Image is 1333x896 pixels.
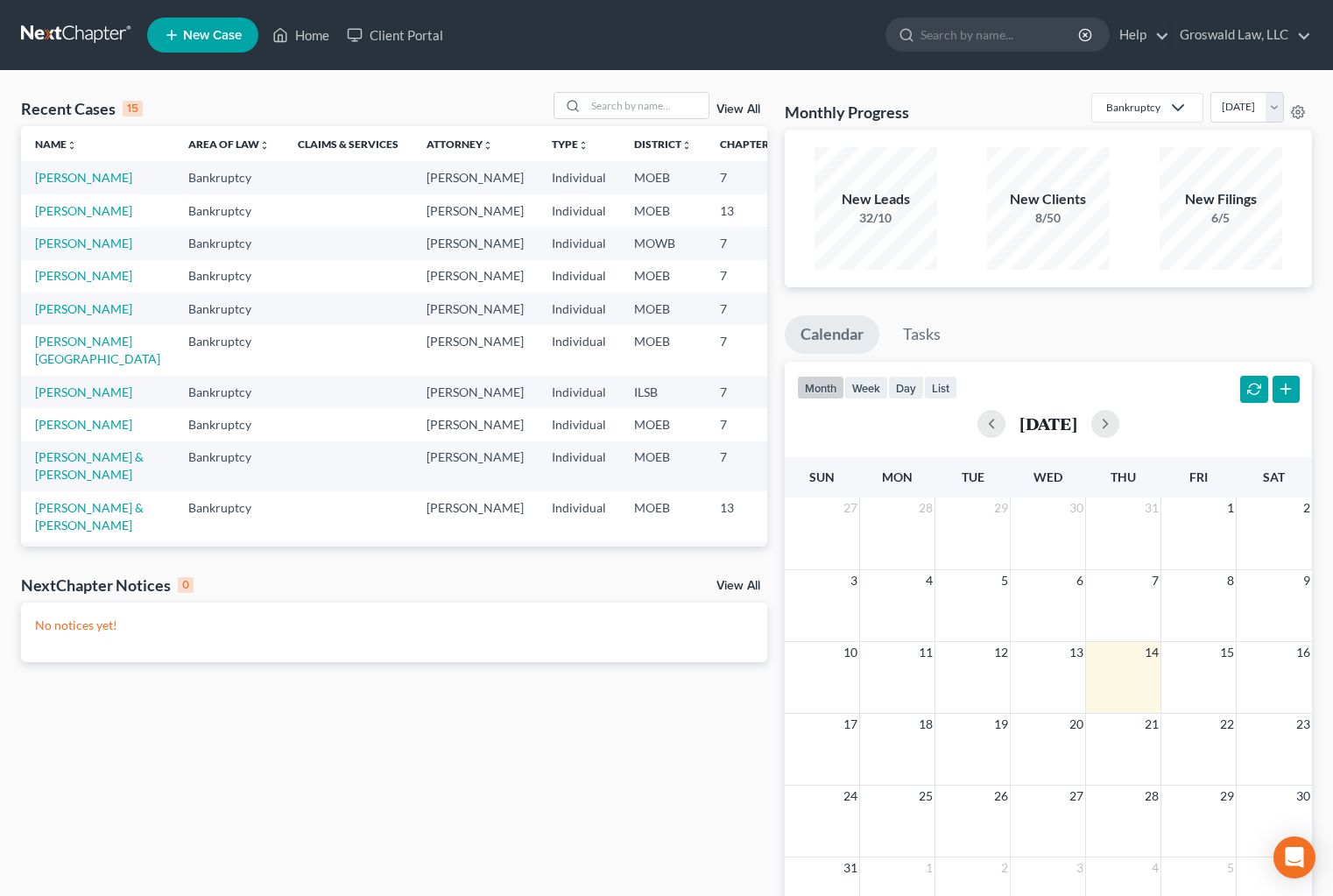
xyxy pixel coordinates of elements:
[1068,714,1085,735] span: 20
[21,575,194,596] div: NextChapter Notices
[174,376,284,408] td: Bankruptcy
[917,714,935,735] span: 18
[1301,570,1312,591] span: 9
[620,293,706,325] td: MOEB
[1225,570,1236,591] span: 8
[284,126,413,161] th: Claims & Services
[1033,469,1062,484] span: Wed
[1150,570,1160,591] span: 7
[174,408,284,441] td: Bankruptcy
[1068,642,1085,663] span: 13
[259,140,270,151] i: unfold_more
[1143,786,1160,807] span: 28
[924,570,935,591] span: 4
[538,491,620,541] td: Individual
[620,194,706,227] td: MOEB
[887,315,956,354] a: Tasks
[35,138,77,151] a: Nameunfold_more
[1111,19,1169,51] a: Help
[924,376,957,399] button: list
[1273,836,1315,878] div: Open Intercom Messenger
[888,376,924,399] button: day
[706,491,793,541] td: 13
[620,408,706,441] td: MOEB
[538,542,620,575] td: Individual
[586,93,709,118] input: Search by name...
[413,408,538,441] td: [PERSON_NAME]
[1263,469,1285,484] span: Sat
[538,194,620,227] td: Individual
[681,140,692,151] i: unfold_more
[174,491,284,541] td: Bankruptcy
[413,441,538,491] td: [PERSON_NAME]
[706,260,793,293] td: 7
[1225,497,1236,519] span: 1
[706,194,793,227] td: 13
[413,227,538,259] td: [PERSON_NAME]
[634,138,692,151] a: Districtunfold_more
[706,441,793,491] td: 7
[35,500,144,533] a: [PERSON_NAME] & [PERSON_NAME]
[706,408,793,441] td: 7
[987,209,1110,227] div: 8/50
[552,138,589,151] a: Typeunfold_more
[174,194,284,227] td: Bankruptcy
[174,441,284,491] td: Bankruptcy
[538,325,620,375] td: Individual
[620,325,706,375] td: MOEB
[785,315,879,354] a: Calendar
[716,103,760,116] a: View All
[849,570,859,591] span: 3
[917,786,935,807] span: 25
[1294,642,1312,663] span: 16
[35,268,132,283] a: [PERSON_NAME]
[992,497,1010,519] span: 29
[21,98,143,119] div: Recent Cases
[427,138,493,151] a: Attorneyunfold_more
[1068,786,1085,807] span: 27
[35,417,132,432] a: [PERSON_NAME]
[35,170,132,185] a: [PERSON_NAME]
[706,293,793,325] td: 7
[1019,414,1077,433] h2: [DATE]
[413,260,538,293] td: [PERSON_NAME]
[35,301,132,316] a: [PERSON_NAME]
[809,469,835,484] span: Sun
[1218,642,1236,663] span: 15
[999,857,1010,878] span: 2
[620,441,706,491] td: MOEB
[174,325,284,375] td: Bankruptcy
[1075,570,1085,591] span: 6
[35,334,160,366] a: [PERSON_NAME][GEOGRAPHIC_DATA]
[1160,209,1282,227] div: 6/5
[917,497,935,519] span: 28
[1225,857,1236,878] span: 5
[924,857,935,878] span: 1
[620,376,706,408] td: ILSB
[992,786,1010,807] span: 26
[413,325,538,375] td: [PERSON_NAME]
[174,260,284,293] td: Bankruptcy
[1143,714,1160,735] span: 21
[1294,786,1312,807] span: 30
[1150,857,1160,878] span: 4
[716,580,760,592] a: View All
[620,542,706,575] td: ILSB
[174,161,284,194] td: Bankruptcy
[338,19,452,51] a: Client Portal
[1189,469,1208,484] span: Fri
[620,260,706,293] td: MOEB
[797,376,844,399] button: month
[962,469,984,484] span: Tue
[183,29,242,42] span: New Case
[620,161,706,194] td: MOEB
[1111,469,1136,484] span: Thu
[842,497,859,519] span: 27
[785,102,909,123] h3: Monthly Progress
[992,642,1010,663] span: 12
[538,408,620,441] td: Individual
[178,577,194,593] div: 0
[35,385,132,399] a: [PERSON_NAME]
[35,203,132,218] a: [PERSON_NAME]
[842,714,859,735] span: 17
